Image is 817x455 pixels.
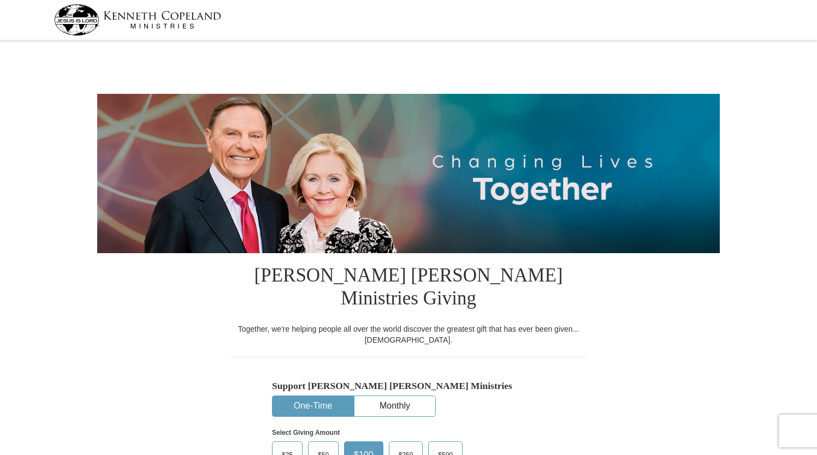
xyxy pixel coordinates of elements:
[354,396,435,416] button: Monthly
[231,253,586,324] h1: [PERSON_NAME] [PERSON_NAME] Ministries Giving
[231,324,586,345] div: Together, we're helping people all over the world discover the greatest gift that has ever been g...
[273,396,353,416] button: One-Time
[272,380,545,392] h5: Support [PERSON_NAME] [PERSON_NAME] Ministries
[54,4,221,35] img: kcm-header-logo.svg
[272,429,340,436] strong: Select Giving Amount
